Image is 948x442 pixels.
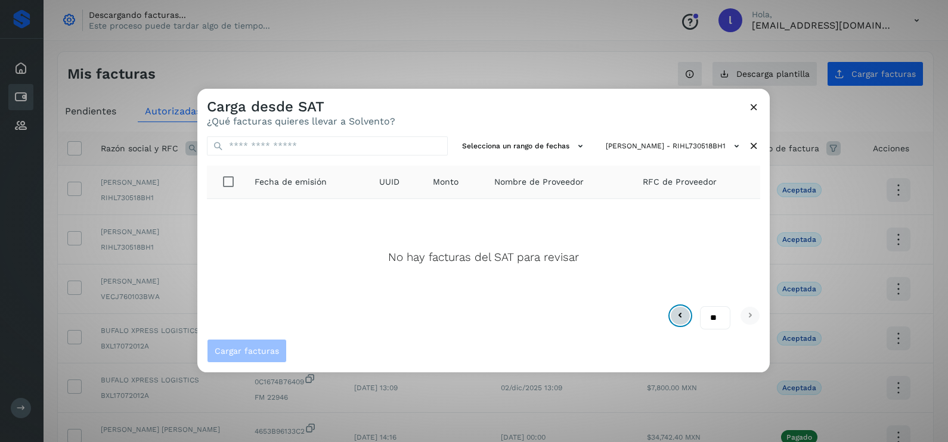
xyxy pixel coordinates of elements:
[494,176,584,188] span: Nombre de Proveedor
[255,176,327,188] span: Fecha de emisión
[643,176,717,188] span: RFC de Proveedor
[433,176,458,188] span: Monto
[379,176,399,188] span: UUID
[388,251,579,264] p: No hay facturas del SAT para revisar
[207,98,395,116] h3: Carga desde SAT
[457,136,591,156] button: Selecciona un rango de fechas
[215,347,279,355] span: Cargar facturas
[207,116,395,127] p: ¿Qué facturas quieres llevar a Solvento?
[207,339,287,363] button: Cargar facturas
[601,136,748,156] button: [PERSON_NAME] - RIHL730518BH1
